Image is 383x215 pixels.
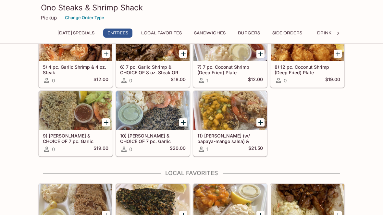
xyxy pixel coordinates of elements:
[138,29,185,38] button: Local Favorites
[334,50,342,58] button: Add 8) 12 pc. Coconut Shrimp (Deep Fried) Plate
[271,22,344,61] div: 8) 12 pc. Coconut Shrimp (Deep Fried) Plate
[129,146,132,152] span: 0
[206,78,208,84] span: 1
[120,133,186,144] h5: 10) [PERSON_NAME] & CHOICE OF 7 pc. Garlic Shrimp OR 8 oz. Steak
[248,145,263,153] h5: $21.50
[191,29,229,38] button: Sandwiches
[116,91,190,156] a: 10) [PERSON_NAME] & CHOICE OF 7 pc. Garlic Shrimp OR 8 oz. Steak0$20.00
[256,118,265,126] button: Add 11) Ono (w/ papaya-mango salsa) & CHOICE OF 7 pc. Garlic Shrimp OR 8 oz. Steak
[193,91,267,130] div: 11) Ono (w/ papaya-mango salsa) & CHOICE OF 7 pc. Garlic Shrimp OR 8 oz. Steak
[256,50,265,58] button: Add 7) 7 pc. Coconut Shrimp (Deep Fried) Plate
[179,50,187,58] button: Add 6) 7 pc. Garlic Shrimp & CHOICE OF 8 oz. Steak OR Teriyaki Chicken
[270,22,344,88] a: 8) 12 pc. Coconut Shrimp (Deep Fried) Plate0$19.00
[179,118,187,126] button: Add 10) Furikake Ahi & CHOICE OF 7 pc. Garlic Shrimp OR 8 oz. Steak
[39,91,113,156] a: 9) [PERSON_NAME] & CHOICE OF 7 pc. Garlic Shrimp OR 8 oz. Steak0$19.00
[43,133,108,144] h5: 9) [PERSON_NAME] & CHOICE OF 7 pc. Garlic Shrimp OR 8 oz. Steak
[193,22,267,88] a: 7) 7 pc. Coconut Shrimp (Deep Fried) Plate1$12.00
[116,22,190,88] a: 6) 7 pc. Garlic Shrimp & CHOICE OF 8 oz. Steak OR Teriyaki Chicken0$18.00
[38,170,345,177] h4: Local Favorites
[193,91,267,156] a: 11) [PERSON_NAME] (w/ papaya-mango salsa) & CHOICE OF 7 pc. Garlic Shrimp OR 8 oz. Steak1$21.50
[41,3,342,13] h3: Ono Steaks & Shrimp Shack
[103,29,132,38] button: Entrees
[197,64,263,75] h5: 7) 7 pc. Coconut Shrimp (Deep Fried) Plate
[120,64,186,75] h5: 6) 7 pc. Garlic Shrimp & CHOICE OF 8 oz. Steak OR Teriyaki Chicken
[284,78,287,84] span: 0
[52,78,55,84] span: 0
[62,13,107,23] button: Change Order Type
[41,15,57,21] p: Pickup
[269,29,306,38] button: Side Orders
[275,64,340,75] h5: 8) 12 pc. Coconut Shrimp (Deep Fried) Plate
[54,29,98,38] button: [DATE] Specials
[197,133,263,144] h5: 11) [PERSON_NAME] (w/ papaya-mango salsa) & CHOICE OF 7 pc. Garlic Shrimp OR 8 oz. Steak
[234,29,264,38] button: Burgers
[52,146,55,152] span: 0
[193,22,267,61] div: 7) 7 pc. Coconut Shrimp (Deep Fried) Plate
[39,22,112,61] div: 5) 4 pc. Garlic Shrimp & 4 oz. Steak
[93,145,108,153] h5: $19.00
[102,50,110,58] button: Add 5) 4 pc. Garlic Shrimp & 4 oz. Steak
[39,22,113,88] a: 5) 4 pc. Garlic Shrimp & 4 oz. Steak0$12.00
[171,77,186,84] h5: $18.00
[129,78,132,84] span: 0
[325,77,340,84] h5: $19.00
[102,118,110,126] button: Add 9) Garlic Ahi & CHOICE OF 7 pc. Garlic Shrimp OR 8 oz. Steak
[116,91,190,130] div: 10) Furikake Ahi & CHOICE OF 7 pc. Garlic Shrimp OR 8 oz. Steak
[248,77,263,84] h5: $12.00
[311,29,340,38] button: Drinks
[206,146,208,152] span: 1
[39,91,112,130] div: 9) Garlic Ahi & CHOICE OF 7 pc. Garlic Shrimp OR 8 oz. Steak
[116,22,190,61] div: 6) 7 pc. Garlic Shrimp & CHOICE OF 8 oz. Steak OR Teriyaki Chicken
[43,64,108,75] h5: 5) 4 pc. Garlic Shrimp & 4 oz. Steak
[170,145,186,153] h5: $20.00
[93,77,108,84] h5: $12.00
